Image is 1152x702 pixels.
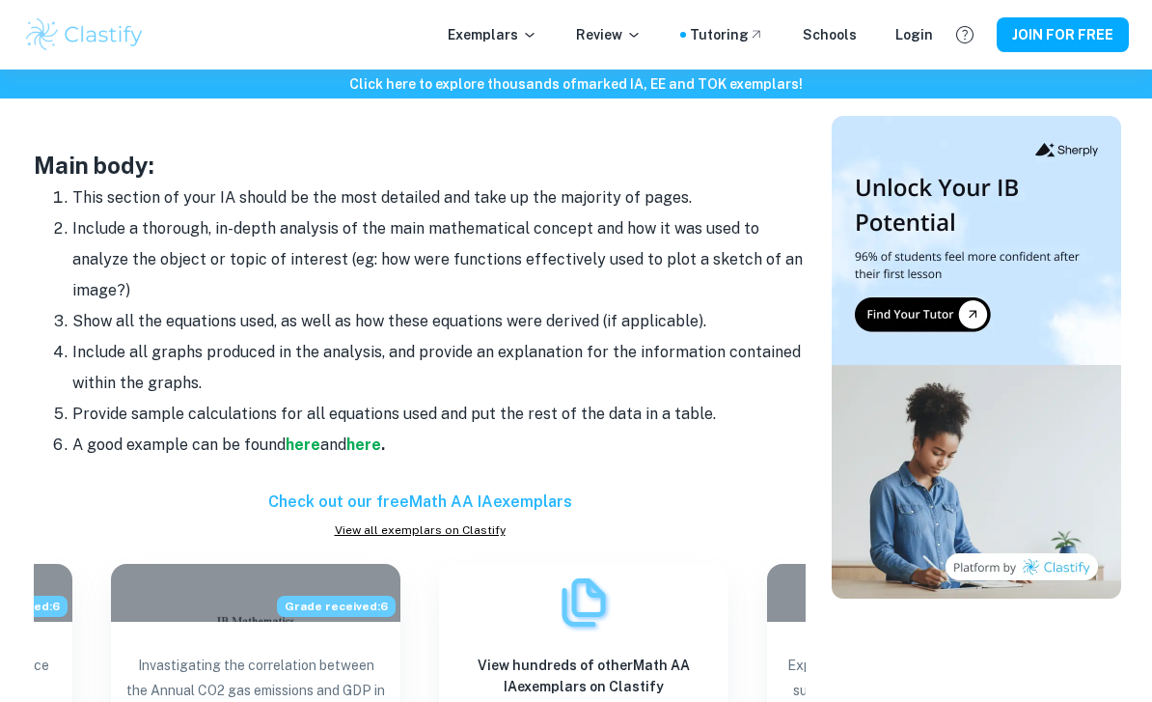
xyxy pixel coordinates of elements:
[555,574,613,632] img: Exemplars
[72,183,806,213] li: This section of your IA should be the most detailed and take up the majority of pages.
[72,430,806,461] li: A good example can be found and
[948,18,981,51] button: Help and Feedback
[34,491,806,514] h6: Check out our free Math AA IA exemplars
[448,24,537,45] p: Exemplars
[72,399,806,430] li: Provide sample calculations for all equations used and put the rest of the data in a table.
[832,116,1121,599] img: Thumbnail
[346,435,381,454] a: here
[895,24,933,45] a: Login
[286,435,320,454] a: here
[381,435,385,454] strong: .
[997,17,1129,52] button: JOIN FOR FREE
[34,521,806,539] a: View all exemplars on Clastify
[72,306,806,337] li: Show all the equations used, as well as how these equations were derived (if applicable).
[72,213,806,306] li: Include a thorough, in-depth analysis of the main mathematical concept and how it was used to ana...
[690,24,764,45] a: Tutoring
[454,655,713,697] h6: View hundreds of other Math AA IA exemplars on Clastify
[576,24,642,45] p: Review
[277,596,396,617] span: Grade received: 6
[4,73,1148,95] h6: Click here to explore thousands of marked IA, EE and TOK exemplars !
[72,337,806,399] li: Include all graphs produced in the analysis, and provide an explanation for the information conta...
[23,15,146,54] img: Clastify logo
[803,24,857,45] a: Schools
[34,148,806,183] h3: Main body:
